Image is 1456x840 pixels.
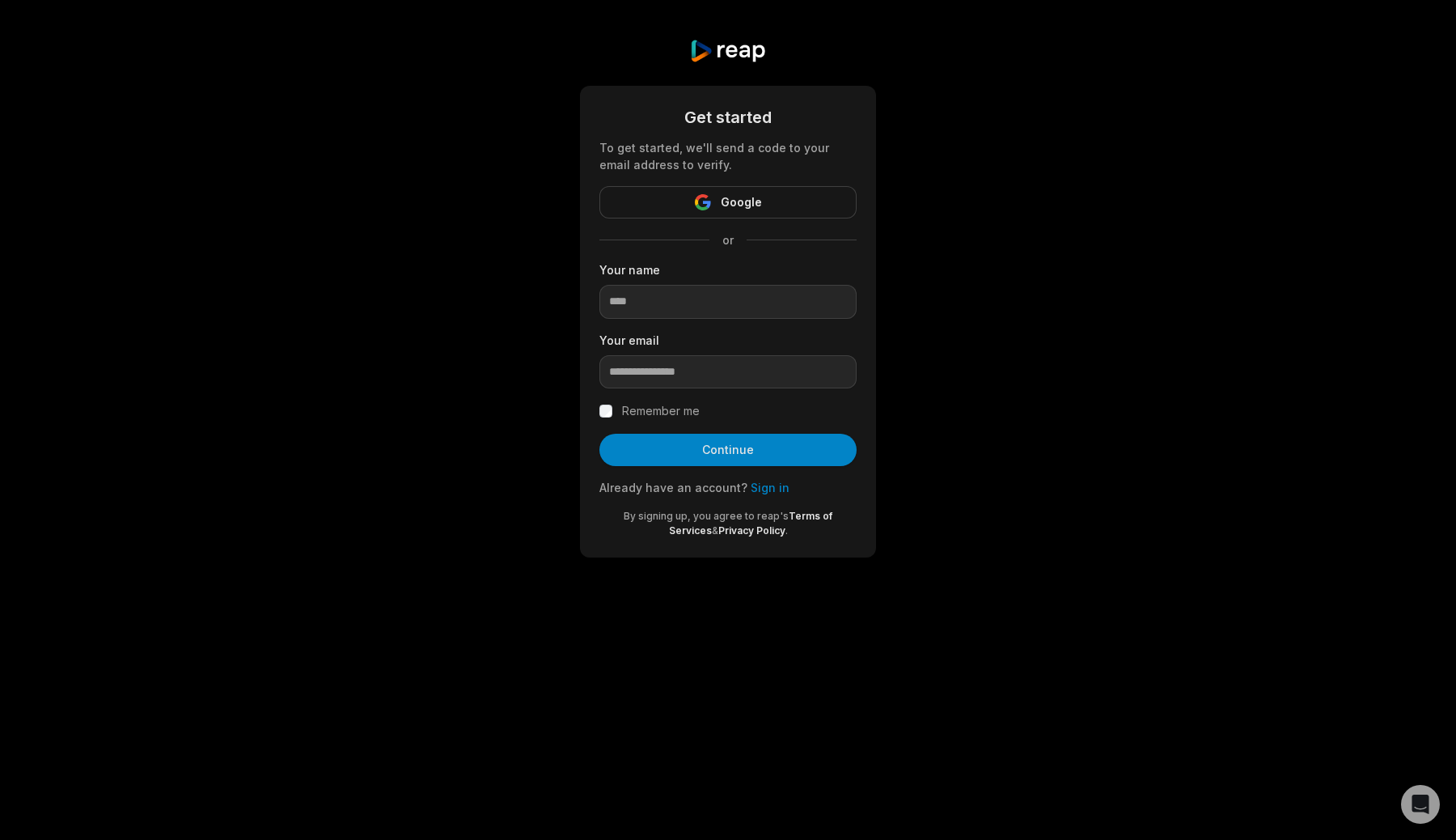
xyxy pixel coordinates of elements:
[599,434,857,466] button: Continue
[785,524,788,537] span: .
[689,39,766,63] img: reap
[624,510,789,522] span: By signing up, you agree to reap's
[599,186,857,218] button: Google
[751,481,789,494] a: Sign in
[718,524,785,537] a: Privacy Policy
[1401,785,1440,824] div: Open Intercom Messenger
[599,261,857,278] label: Your name
[599,481,747,494] span: Already have an account?
[599,139,857,173] div: To get started, we'll send a code to your email address to verify.
[622,401,700,421] label: Remember me
[599,332,857,349] label: Your email
[599,105,857,129] div: Get started
[712,524,718,537] span: &
[721,193,762,212] span: Google
[709,231,747,248] span: or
